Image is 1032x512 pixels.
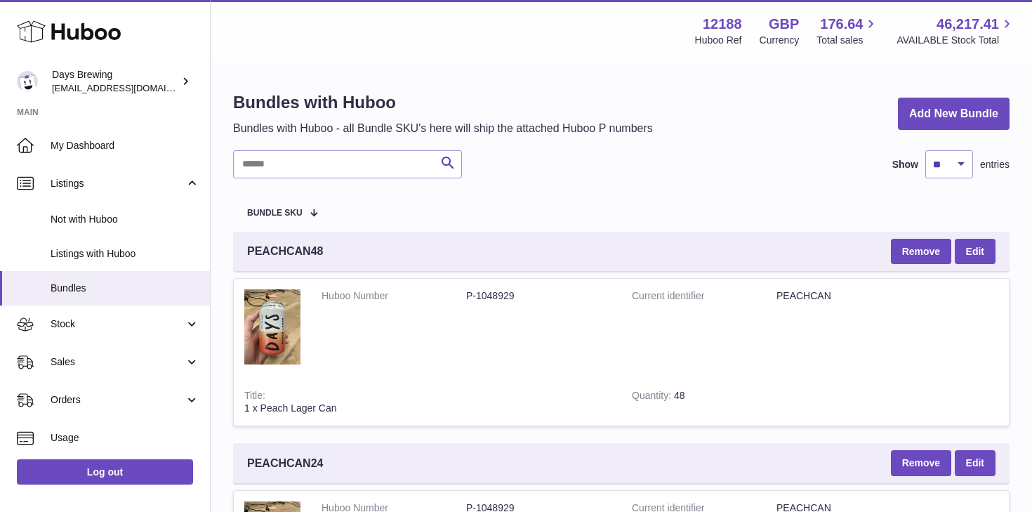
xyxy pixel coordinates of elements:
strong: 12188 [703,15,742,34]
span: Stock [51,317,185,331]
span: Listings with Huboo [51,247,199,261]
a: Log out [17,459,193,485]
span: Listings [51,177,185,190]
h1: Bundles with Huboo [233,91,653,114]
a: Add New Bundle [898,98,1010,131]
div: Days Brewing [52,68,178,95]
div: Currency [760,34,800,47]
span: PEACHCAN24 [247,456,323,471]
span: Not with Huboo [51,213,199,226]
strong: Title [244,390,265,405]
span: PEACHCAN48 [247,244,323,259]
button: Remove [891,450,951,475]
span: Bundle SKU [247,209,303,218]
dd: P-1048929 [466,289,611,303]
span: [EMAIL_ADDRESS][DOMAIN_NAME] [52,82,206,93]
span: Total sales [816,34,879,47]
div: Huboo Ref [695,34,742,47]
img: 1 x Peach Lager Can [244,289,300,365]
span: 46,217.41 [937,15,999,34]
span: AVAILABLE Stock Total [897,34,1015,47]
td: 48 [621,379,761,426]
label: Show [892,158,918,171]
dd: PEACHCAN [776,289,921,303]
span: 176.64 [820,15,863,34]
span: Usage [51,431,199,445]
a: 176.64 Total sales [816,15,879,47]
span: My Dashboard [51,139,199,152]
button: Remove [891,239,951,264]
span: entries [980,158,1010,171]
span: Orders [51,393,185,407]
img: helena@daysbrewing.com [17,71,38,92]
span: Bundles [51,282,199,295]
strong: Quantity [632,390,674,405]
div: 1 x Peach Lager Can [244,402,611,415]
strong: GBP [769,15,799,34]
p: Bundles with Huboo - all Bundle SKU's here will ship the attached Huboo P numbers [233,121,653,136]
a: 46,217.41 AVAILABLE Stock Total [897,15,1015,47]
dt: Current identifier [632,289,776,303]
span: Sales [51,355,185,369]
a: Edit [955,239,995,264]
a: Edit [955,450,995,475]
dt: Huboo Number [322,289,466,303]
